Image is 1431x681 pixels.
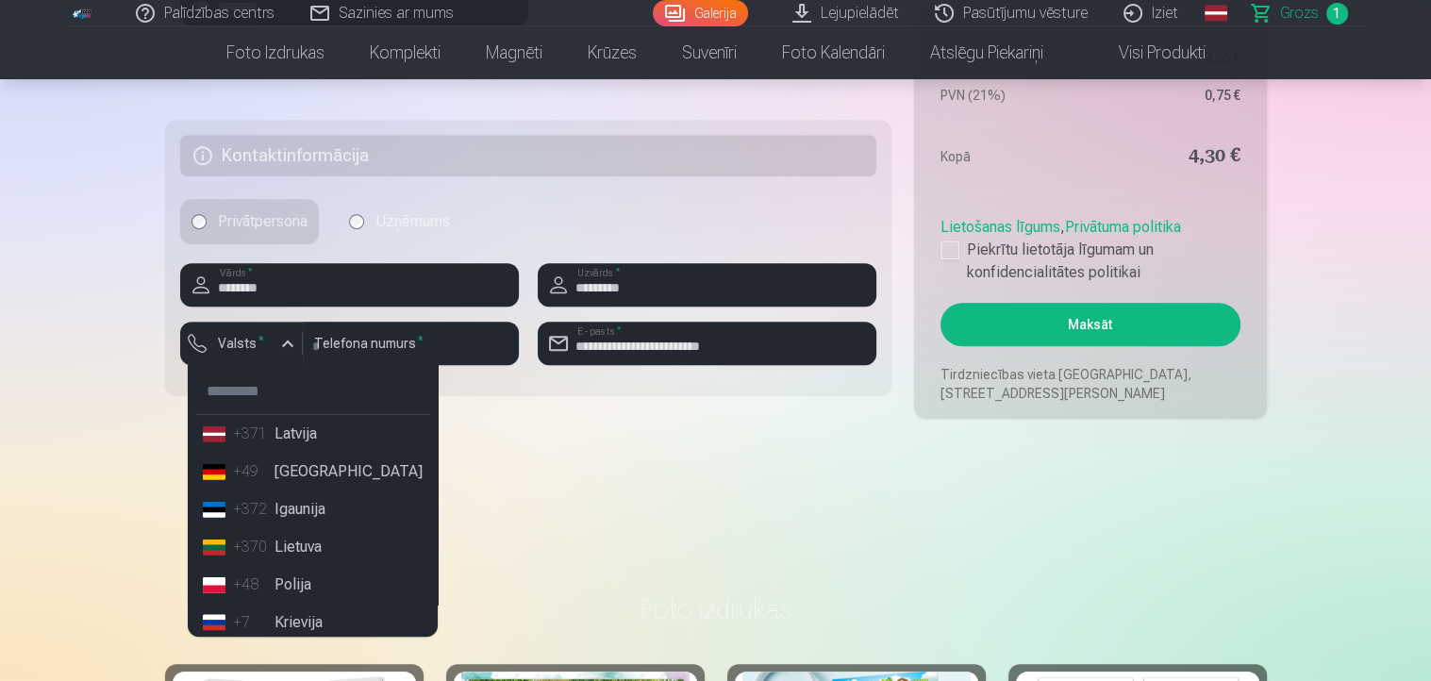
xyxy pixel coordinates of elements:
[940,303,1240,346] button: Maksāt
[1280,2,1319,25] span: Grozs
[195,415,430,453] li: Latvija
[233,611,271,634] div: +7
[195,566,430,604] li: Polija
[338,199,461,244] label: Uzņēmums
[1100,86,1240,105] dd: 0,75 €
[195,453,430,490] li: [GEOGRAPHIC_DATA]
[940,208,1240,284] div: ,
[233,460,271,483] div: +49
[210,334,272,353] label: Valsts
[195,604,430,641] li: Krievija
[940,86,1081,105] dt: PVN (21%)
[180,135,877,176] h5: Kontaktinformācija
[347,26,463,79] a: Komplekti
[233,498,271,521] div: +372
[1066,26,1228,79] a: Visi produkti
[233,573,271,596] div: +48
[233,423,271,445] div: +371
[907,26,1066,79] a: Atslēgu piekariņi
[940,218,1060,236] a: Lietošanas līgums
[659,26,759,79] a: Suvenīri
[233,536,271,558] div: +370
[1065,218,1181,236] a: Privātuma politika
[73,8,93,19] img: /fa1
[940,239,1240,284] label: Piekrītu lietotāja līgumam un konfidencialitātes politikai
[191,214,207,229] input: Privātpersona
[180,322,303,365] button: Valsts*
[1100,143,1240,170] dd: 4,30 €
[565,26,659,79] a: Krūzes
[349,214,364,229] input: Uzņēmums
[1326,3,1348,25] span: 1
[204,26,347,79] a: Foto izdrukas
[180,199,319,244] label: Privātpersona
[759,26,907,79] a: Foto kalendāri
[195,528,430,566] li: Lietuva
[940,143,1081,170] dt: Kopā
[180,592,1252,626] h3: Foto izdrukas
[463,26,565,79] a: Magnēti
[940,365,1240,403] p: Tirdzniecības vieta [GEOGRAPHIC_DATA], [STREET_ADDRESS][PERSON_NAME]
[195,490,430,528] li: Igaunija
